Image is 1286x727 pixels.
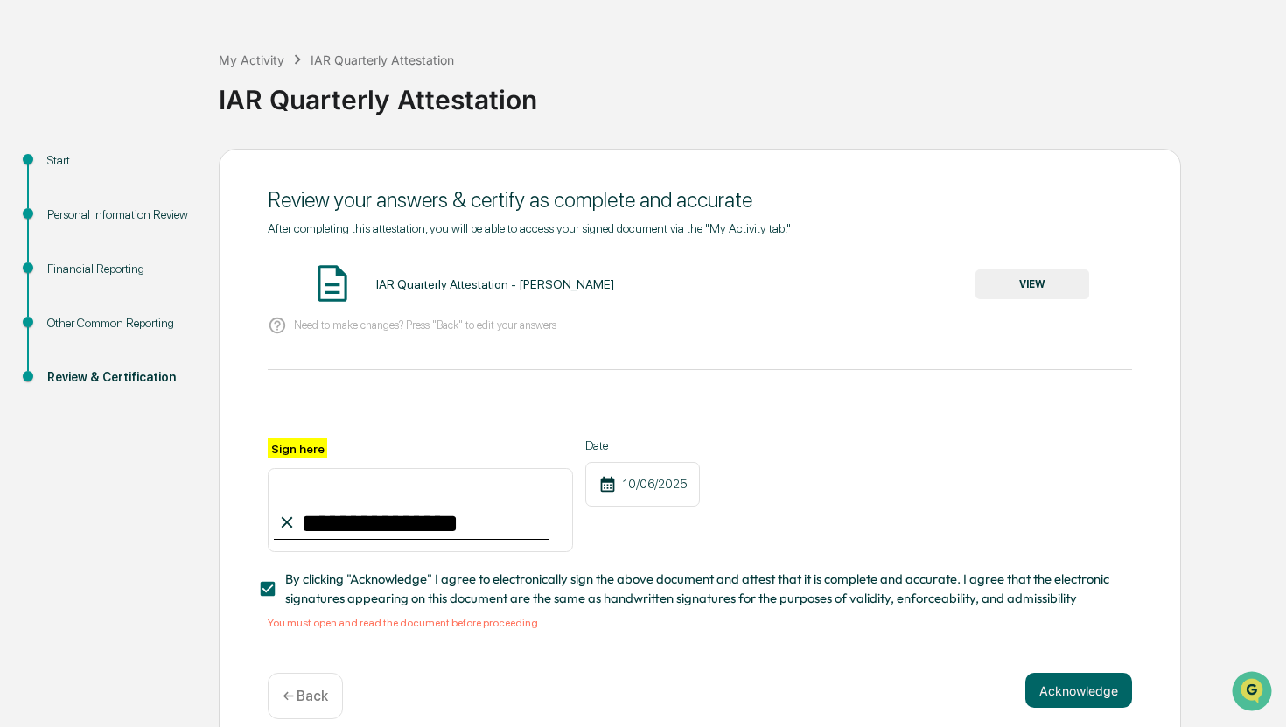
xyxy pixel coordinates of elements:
[10,213,120,245] a: 🖐️Preclearance
[219,70,1277,115] div: IAR Quarterly Attestation
[47,151,191,170] div: Start
[297,139,318,160] button: Start new chat
[585,462,700,507] div: 10/06/2025
[268,221,791,235] span: After completing this attestation, you will be able to access your signed document via the "My Ac...
[35,254,110,271] span: Data Lookup
[285,570,1118,609] span: By clicking "Acknowledge" I agree to electronically sign the above document and attest that it is...
[294,318,556,332] p: Need to make changes? Press "Back" to edit your answers
[17,37,318,65] p: How can we help?
[1230,669,1277,717] iframe: Open customer support
[10,247,117,278] a: 🔎Data Lookup
[17,255,31,269] div: 🔎
[585,438,700,452] label: Date
[1025,673,1132,708] button: Acknowledge
[975,269,1089,299] button: VIEW
[35,220,113,238] span: Preclearance
[144,220,217,238] span: Attestations
[174,297,212,310] span: Pylon
[17,134,49,165] img: 1746055101610-c473b297-6a78-478c-a979-82029cc54cd1
[47,260,191,278] div: Financial Reporting
[268,617,1132,629] div: You must open and read the document before proceeding.
[59,151,221,165] div: We're available if you need us!
[47,206,191,224] div: Personal Information Review
[283,688,328,704] p: ← Back
[311,262,354,305] img: Document Icon
[311,52,454,67] div: IAR Quarterly Attestation
[376,277,614,291] div: IAR Quarterly Attestation - [PERSON_NAME]
[17,222,31,236] div: 🖐️
[123,296,212,310] a: Powered byPylon
[47,314,191,332] div: Other Common Reporting
[47,368,191,387] div: Review & Certification
[268,438,327,458] label: Sign here
[219,52,284,67] div: My Activity
[127,222,141,236] div: 🗄️
[120,213,224,245] a: 🗄️Attestations
[59,134,287,151] div: Start new chat
[268,187,1132,213] div: Review your answers & certify as complete and accurate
